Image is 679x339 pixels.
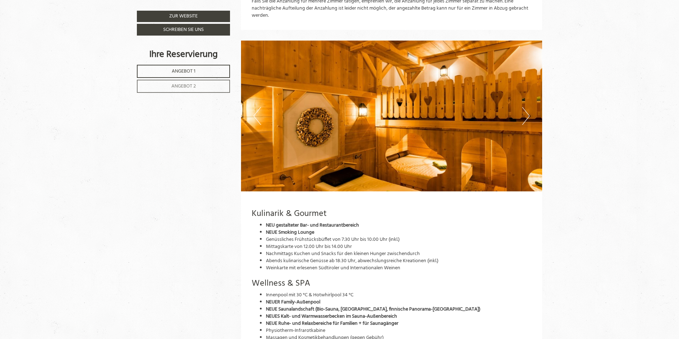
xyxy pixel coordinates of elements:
[266,228,314,237] span: NEUE Smoking Lounge
[266,298,320,306] strong: NEUER Family-Außenpool
[266,221,359,229] span: NEU gestalteter Bar- und Restaurantbereich
[266,250,420,258] span: Nachmittags Kuchen und Snacks für den kleinen Hunger zwischendurch
[522,107,530,125] button: Next
[137,48,230,61] div: Ihre Reservierung
[266,243,352,251] span: Mittagskarte von 12:00 Uhr bis 14:00 Uhr
[137,24,230,36] a: Schreiben Sie uns
[252,279,532,288] h3: Wellness & SPA
[253,107,261,125] button: Previous
[266,305,480,313] strong: NEUE Saunalandschaft (Bio-Sauna, [GEOGRAPHIC_DATA], finnische Panorama-[GEOGRAPHIC_DATA])
[171,82,196,90] span: Angebot 2
[172,67,196,75] span: Angebot 1
[266,312,397,321] strong: NEUES Kalt- und Warmwasserbecken im Sauna-Außenbereich
[266,235,400,244] span: Genüssliches Frühstücksbüffet von 7:30 Uhr bis 10:00 Uhr (inkl.)
[266,327,532,334] li: Physiotherm-Infrarotkabine
[266,292,532,299] li: Innenpool mit 30 °C & Hotwhirlpool 34 °C
[266,319,399,328] strong: NEUE Ruhe- und Relaxbereiche für Familien + für Saunagänger
[266,257,438,265] span: Abends kulinarische Genüsse ab 18:30 Uhr, abwechslungsreiche Kreationen (inkl.)
[266,265,532,272] li: Weinkarte mit erlesenen Südtiroler und Internationalen Weinen
[137,11,230,22] a: Zur Website
[252,209,532,218] h3: Kulinarik & Gourmet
